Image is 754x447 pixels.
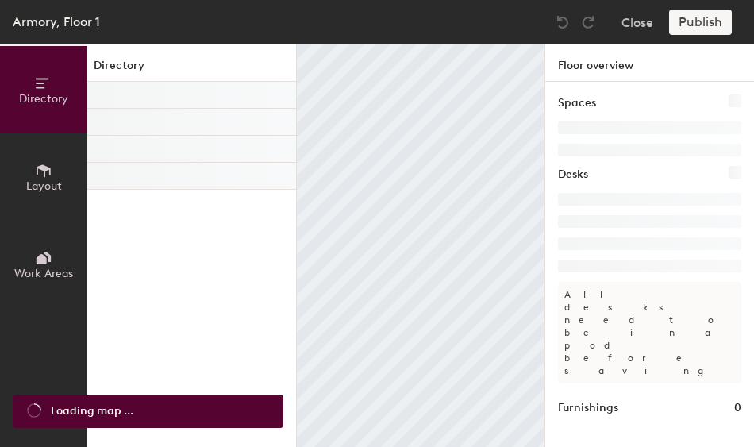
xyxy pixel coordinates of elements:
span: Loading map ... [51,403,133,420]
h1: Spaces [558,94,596,112]
h1: Desks [558,166,588,183]
img: Undo [555,14,571,30]
h1: 0 [734,399,741,417]
span: Directory [19,92,68,106]
canvas: Map [297,44,544,447]
span: Layout [26,179,62,193]
p: All desks need to be in a pod before saving [558,282,741,383]
button: Close [621,10,653,35]
h1: Furnishings [558,399,618,417]
img: Redo [580,14,596,30]
div: Armory, Floor 1 [13,12,100,32]
h1: Directory [87,57,296,82]
h1: Floor overview [545,44,754,82]
span: Work Areas [14,267,73,280]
